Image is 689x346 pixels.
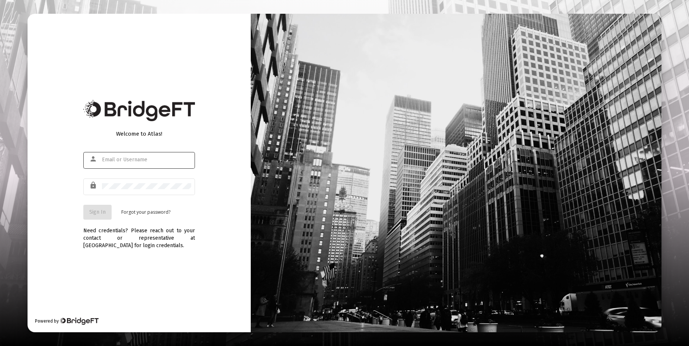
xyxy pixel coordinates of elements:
[83,220,195,249] div: Need credentials? Please reach out to your contact or representative at [GEOGRAPHIC_DATA] for log...
[102,157,191,163] input: Email or Username
[83,100,195,121] img: Bridge Financial Technology Logo
[60,317,99,325] img: Bridge Financial Technology Logo
[89,181,98,190] mat-icon: lock
[89,155,98,164] mat-icon: person
[121,208,170,216] a: Forgot your password?
[35,317,99,325] div: Powered by
[83,130,195,138] div: Welcome to Atlas!
[89,209,106,215] span: Sign In
[83,205,112,220] button: Sign In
